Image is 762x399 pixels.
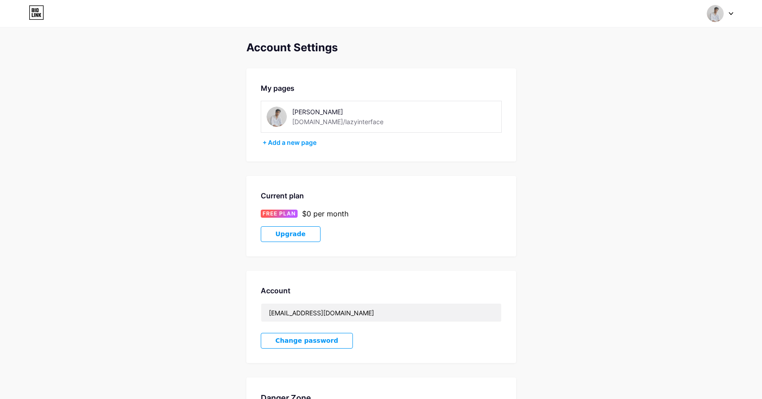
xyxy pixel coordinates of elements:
[261,304,501,322] input: Email
[261,83,502,94] div: My pages
[263,138,502,147] div: + Add a new page
[261,226,321,242] button: Upgrade
[302,208,348,219] div: $0 per month
[292,117,383,126] div: [DOMAIN_NAME]/lazyinterface
[267,107,287,127] img: lazyinterface
[263,210,296,218] span: FREE PLAN
[246,41,516,54] div: Account Settings
[276,230,306,238] span: Upgrade
[707,5,724,22] img: lazyinterface
[292,107,419,117] div: [PERSON_NAME]
[261,285,502,296] div: Account
[276,337,339,345] span: Change password
[261,190,502,201] div: Current plan
[261,333,353,349] button: Change password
